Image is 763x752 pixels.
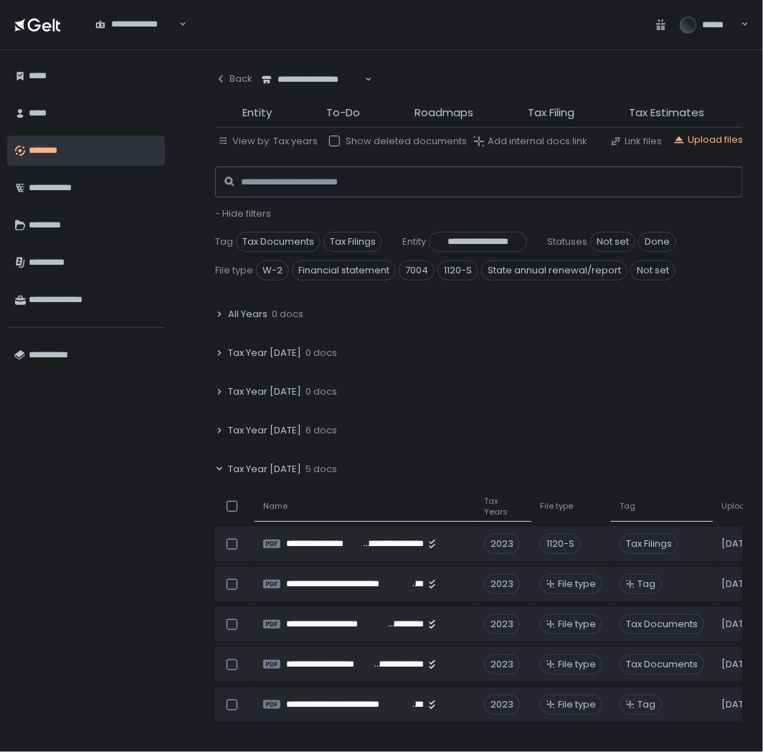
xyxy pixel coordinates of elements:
[558,618,596,631] span: File type
[638,578,655,591] span: Tag
[215,264,253,277] span: File type
[323,232,382,252] span: Tax Filings
[305,463,337,476] span: 5 docs
[590,232,635,252] span: Not set
[292,260,396,281] span: Financial statement
[721,618,753,631] span: [DATE]
[558,658,596,671] span: File type
[481,260,627,281] span: State annual renewal/report
[558,698,596,711] span: File type
[86,9,186,39] div: Search for option
[484,654,520,675] div: 2023
[484,614,520,634] div: 2023
[228,308,267,321] span: All Years
[402,235,426,248] span: Entity
[547,235,587,248] span: Statuses
[540,534,581,554] div: 1120-S
[484,574,520,594] div: 2023
[363,72,364,87] input: Search for option
[620,614,704,634] span: Tax Documents
[256,260,289,281] span: W-2
[305,424,337,437] span: 6 docs
[414,105,473,121] span: Roadmaps
[721,501,762,512] span: Uploaded
[620,654,704,675] span: Tax Documents
[236,232,321,252] span: Tax Documents
[215,72,252,85] div: Back
[215,65,252,93] button: Back
[228,385,301,398] span: Tax Year [DATE]
[272,308,303,321] span: 0 docs
[305,385,337,398] span: 0 docs
[721,537,753,550] span: [DATE]
[558,578,596,591] span: File type
[721,698,753,711] span: [DATE]
[620,501,635,512] span: Tag
[177,17,178,32] input: Search for option
[721,578,753,591] span: [DATE]
[673,133,743,146] button: Upload files
[630,260,676,281] span: Not set
[484,496,523,517] span: Tax Years
[638,232,676,252] span: Done
[305,347,337,359] span: 0 docs
[721,658,753,671] span: [DATE]
[540,501,573,512] span: File type
[252,65,372,95] div: Search for option
[473,135,587,148] button: Add internal docs link
[228,424,301,437] span: Tax Year [DATE]
[629,105,704,121] span: Tax Estimates
[610,135,662,148] button: Link files
[326,105,360,121] span: To-Do
[263,501,288,512] span: Name
[218,135,318,148] button: View by: Tax years
[620,534,678,554] span: Tax Filings
[215,235,233,248] span: Tag
[228,463,301,476] span: Tax Year [DATE]
[228,347,301,359] span: Tax Year [DATE]
[484,534,520,554] div: 2023
[399,260,435,281] span: 7004
[242,105,272,121] span: Entity
[484,695,520,715] div: 2023
[437,260,478,281] span: 1120-S
[528,105,574,121] span: Tax Filing
[215,207,271,220] button: - Hide filters
[638,698,655,711] span: Tag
